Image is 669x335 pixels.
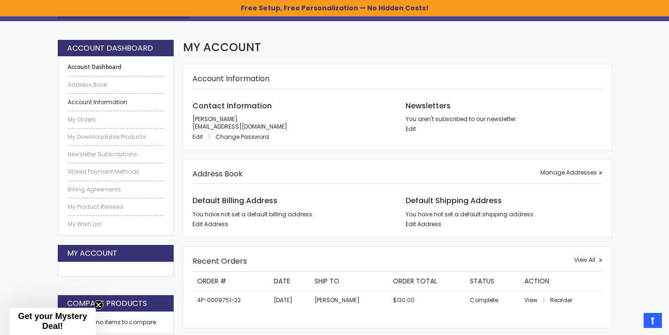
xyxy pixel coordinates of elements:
th: Status [465,272,519,291]
div: You have no items to compare. [58,312,174,334]
div: Get your Mystery Deal!Close teaser [9,308,96,335]
a: Edit Address [192,220,228,228]
strong: My Account [67,248,117,259]
span: My Account [183,39,261,55]
span: View All [574,256,595,264]
a: My Wish List [68,221,164,228]
span: View [524,296,538,304]
th: Order Total [388,272,465,291]
a: Top [644,313,662,328]
span: $130.00 [393,296,415,304]
a: View [524,296,549,304]
a: My Product Reviews [68,203,164,211]
span: Default Shipping Address [406,195,502,206]
a: My Downloadable Products [68,133,164,141]
span: Edit [192,133,203,141]
span: Default Billing Address [192,195,277,206]
a: Reorder [550,296,572,304]
address: You have not set a default shipping address. [406,211,602,218]
a: Address Book [68,81,164,89]
span: Contact Information [192,100,272,111]
a: My Orders [68,116,164,123]
td: [DATE] [269,291,310,309]
strong: Account Dashboard [68,63,164,71]
th: Date [269,272,310,291]
a: Newsletter Subscriptions [68,151,164,158]
strong: Account Information [192,73,269,84]
strong: Address Book [192,168,243,179]
td: [PERSON_NAME] [310,291,388,309]
p: [PERSON_NAME] [EMAIL_ADDRESS][DOMAIN_NAME] [192,115,389,130]
th: Action [520,272,602,291]
span: Manage Addresses [540,168,597,176]
a: Edit Address [406,220,441,228]
a: Account Information [68,99,164,106]
a: Edit [406,125,416,133]
th: Ship To [310,272,388,291]
a: Stored Payment Methods [68,168,164,175]
th: Order # [192,272,269,291]
button: Close teaser [94,300,103,310]
a: Change Password [215,133,269,141]
a: Edit [192,133,214,141]
strong: Compare Products [67,298,147,309]
td: 4P-0009751-22 [192,291,269,309]
strong: Account Dashboard [67,43,153,53]
a: Billing Agreements [68,186,164,193]
a: View All [574,256,602,264]
td: Complete [465,291,519,309]
a: Manage Addresses [540,169,602,176]
strong: Recent Orders [192,256,247,266]
span: Get your Mystery Deal! [18,312,87,331]
span: Newsletters [406,100,451,111]
p: You aren't subscribed to our newsletter. [406,115,602,123]
address: You have not set a default billing address. [192,211,389,218]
